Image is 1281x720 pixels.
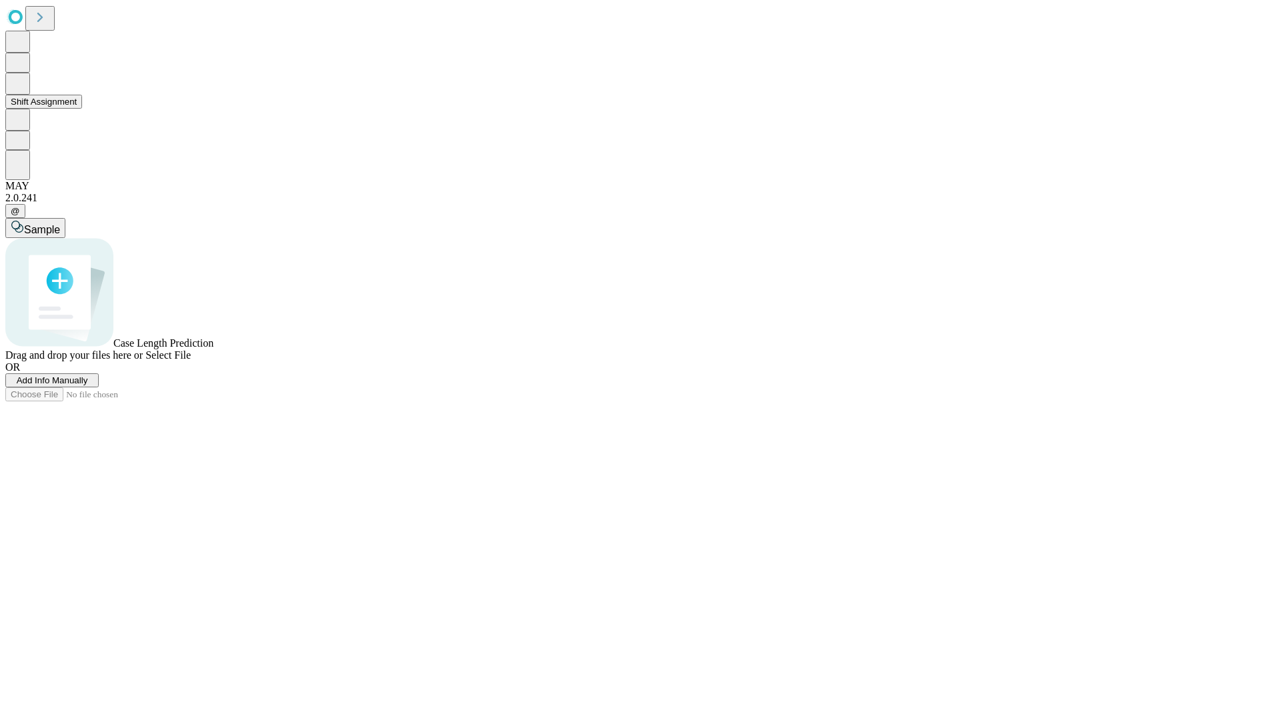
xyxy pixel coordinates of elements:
[5,192,1276,204] div: 2.0.241
[145,349,191,361] span: Select File
[24,224,60,235] span: Sample
[113,337,213,349] span: Case Length Prediction
[5,95,82,109] button: Shift Assignment
[5,180,1276,192] div: MAY
[5,361,20,373] span: OR
[5,204,25,218] button: @
[17,375,88,385] span: Add Info Manually
[11,206,20,216] span: @
[5,349,143,361] span: Drag and drop your files here or
[5,373,99,387] button: Add Info Manually
[5,218,65,238] button: Sample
